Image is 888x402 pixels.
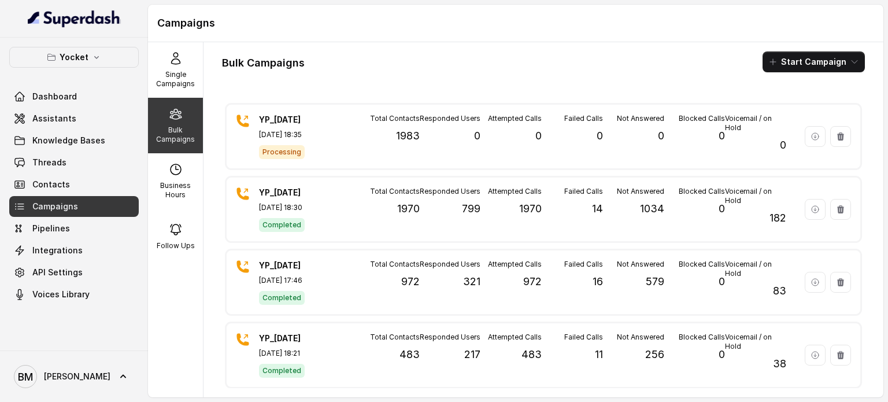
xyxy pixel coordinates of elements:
p: Attempted Calls [488,260,542,269]
p: 321 [463,274,480,290]
p: 0 [658,128,664,144]
span: Processing [259,145,305,159]
a: [PERSON_NAME] [9,360,139,393]
p: Total Contacts [370,260,420,269]
p: Not Answered [617,187,664,196]
p: Total Contacts [370,187,420,196]
p: [DATE] 18:21 [259,349,340,358]
p: Failed Calls [564,187,603,196]
span: Contacts [32,179,70,190]
p: 972 [523,274,542,290]
p: 0 [719,346,725,363]
a: Threads [9,152,139,173]
p: Responded Users [420,260,480,269]
p: 11 [595,346,603,363]
p: Not Answered [617,260,664,269]
p: Responded Users [420,114,480,123]
a: Campaigns [9,196,139,217]
p: 1034 [640,201,664,217]
a: Voices Library [9,284,139,305]
p: Attempted Calls [488,187,542,196]
p: YP_[DATE] [259,114,340,126]
a: Assistants [9,108,139,129]
span: Voices Library [32,289,90,300]
p: [DATE] 17:46 [259,276,340,285]
p: Total Contacts [370,114,420,123]
p: 1970 [397,201,420,217]
p: 799 [462,201,480,217]
p: 38 [773,356,786,372]
p: YP_[DATE] [259,333,340,344]
p: Follow Ups [157,241,195,250]
p: Failed Calls [564,260,603,269]
p: 0 [597,128,603,144]
p: 83 [773,283,786,299]
p: 256 [645,346,664,363]
span: Threads [32,157,66,168]
p: 972 [401,274,420,290]
p: Voicemail / on Hold [725,187,786,205]
p: Attempted Calls [488,333,542,342]
a: Integrations [9,240,139,261]
p: Blocked Calls [679,114,725,123]
p: Not Answered [617,333,664,342]
span: Assistants [32,113,76,124]
p: Responded Users [420,187,480,196]
img: light.svg [28,9,121,28]
p: [DATE] 18:35 [259,130,340,139]
span: Completed [259,291,305,305]
p: Single Campaigns [153,70,198,88]
p: 0 [780,137,786,153]
p: 483 [521,346,542,363]
a: API Settings [9,262,139,283]
p: Failed Calls [564,114,603,123]
p: YP_[DATE] [259,187,340,198]
p: 0 [719,201,725,217]
span: API Settings [32,267,83,278]
p: 1983 [396,128,420,144]
span: Pipelines [32,223,70,234]
h1: Bulk Campaigns [222,54,305,72]
p: Voicemail / on Hold [725,333,786,351]
p: 0 [719,274,725,290]
text: BM [18,371,33,383]
p: 14 [592,201,603,217]
p: 217 [464,346,480,363]
a: Dashboard [9,86,139,107]
p: Bulk Campaigns [153,126,198,144]
p: 579 [646,274,664,290]
a: Pipelines [9,218,139,239]
p: Voicemail / on Hold [725,114,786,132]
p: YP_[DATE] [259,260,340,271]
span: Completed [259,364,305,378]
p: 182 [769,210,786,226]
p: Voicemail / on Hold [725,260,786,278]
p: 1970 [519,201,542,217]
p: 483 [399,346,420,363]
span: Knowledge Bases [32,135,105,146]
a: Contacts [9,174,139,195]
span: Campaigns [32,201,78,212]
button: Start Campaign [763,51,865,72]
p: Yocket [60,50,88,64]
p: [DATE] 18:30 [259,203,340,212]
p: 0 [474,128,480,144]
p: Total Contacts [370,333,420,342]
p: 0 [535,128,542,144]
h1: Campaigns [157,14,874,32]
p: Not Answered [617,114,664,123]
button: Yocket [9,47,139,68]
p: Failed Calls [564,333,603,342]
p: 0 [719,128,725,144]
p: Blocked Calls [679,187,725,196]
a: Knowledge Bases [9,130,139,151]
p: Business Hours [153,181,198,200]
p: Attempted Calls [488,114,542,123]
span: Completed [259,218,305,232]
p: 16 [593,274,603,290]
span: Integrations [32,245,83,256]
p: Responded Users [420,333,480,342]
p: Blocked Calls [679,260,725,269]
span: Dashboard [32,91,77,102]
p: Blocked Calls [679,333,725,342]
